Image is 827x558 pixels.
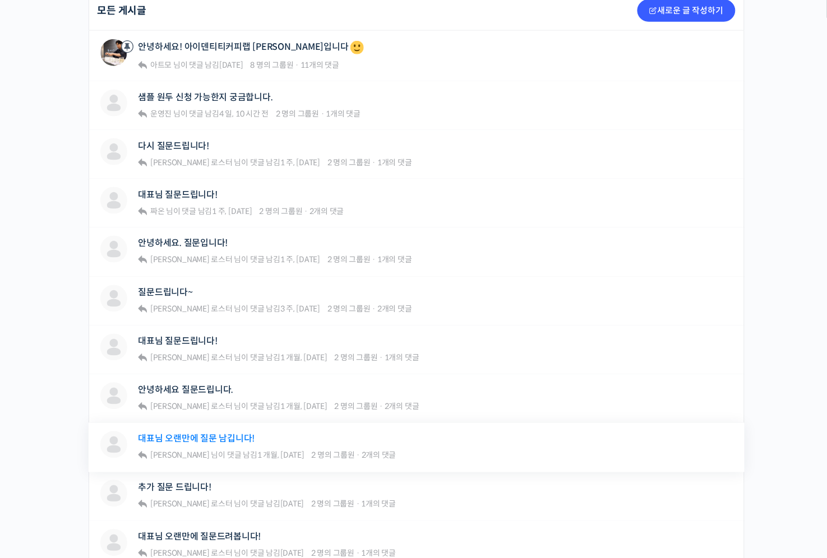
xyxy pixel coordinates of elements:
[280,402,327,412] a: 1 개월, [DATE]
[276,109,319,119] span: 2 명의 그룹원
[150,206,165,216] span: 짜온
[377,157,412,168] span: 1개의 댓글
[149,304,233,314] a: [PERSON_NAME] 로스터
[350,41,364,54] img: 🙂
[149,353,327,363] span: 님이 댓글 남김
[149,109,172,119] a: 운영진
[380,402,384,412] span: ·
[280,157,320,168] a: 1 주, [DATE]
[138,287,193,298] a: 질문드립니다~
[149,450,304,461] span: 님이 댓글 남김
[372,255,376,265] span: ·
[280,304,320,314] a: 3 주, [DATE]
[3,355,74,383] a: 홈
[327,157,371,168] span: 2 명의 그룹원
[150,304,233,314] span: [PERSON_NAME] 로스터
[149,402,327,412] span: 님이 댓글 남김
[149,60,172,70] a: 아트모
[149,353,233,363] a: [PERSON_NAME] 로스터
[362,499,396,509] span: 1개의 댓글
[377,304,412,314] span: 2개의 댓글
[149,499,233,509] a: [PERSON_NAME] 로스터
[304,206,308,216] span: ·
[138,532,261,542] a: 대표님 오랜만에 질문드려봅니다!
[372,157,376,168] span: ·
[138,434,255,444] a: 대표님 오랜만에 질문 남깁니다!
[138,336,218,347] a: 대표님 질문드립니다!
[309,206,344,216] span: 2개의 댓글
[326,109,361,119] span: 1개의 댓글
[150,450,210,461] span: [PERSON_NAME]
[385,353,419,363] span: 1개의 댓글
[35,372,42,381] span: 홈
[327,304,371,314] span: 2 명의 그룹원
[150,353,233,363] span: [PERSON_NAME] 로스터
[380,353,384,363] span: ·
[138,141,210,151] a: 다시 질문드립니다!
[150,255,233,265] span: [PERSON_NAME] 로스터
[149,450,210,461] a: [PERSON_NAME]
[312,450,355,461] span: 2 명의 그룹원
[260,206,303,216] span: 2 명의 그룹원
[173,372,187,381] span: 설정
[311,499,354,509] span: 2 명의 그룹원
[295,60,299,70] span: ·
[150,499,233,509] span: [PERSON_NAME] 로스터
[138,189,218,200] a: 대표님 질문드립니다!
[98,6,147,16] h2: 모든 게시글
[150,402,233,412] span: [PERSON_NAME] 로스터
[149,157,233,168] a: [PERSON_NAME] 로스터
[149,206,252,216] span: 님이 댓글 남김
[149,157,320,168] span: 님이 댓글 남김
[149,402,233,412] a: [PERSON_NAME] 로스터
[138,92,273,103] a: 샘플 원두 신청 가능한지 궁금합니다.
[149,499,304,509] span: 님이 댓글 남김
[377,255,412,265] span: 1개의 댓글
[335,402,378,412] span: 2 명의 그룹원
[280,353,327,363] a: 1 개월, [DATE]
[356,499,360,509] span: ·
[385,402,419,412] span: 2개의 댓글
[74,355,145,383] a: 대화
[257,450,304,461] a: 1 개월, [DATE]
[150,157,233,168] span: [PERSON_NAME] 로스터
[219,60,243,70] a: [DATE]
[357,450,361,461] span: ·
[327,255,371,265] span: 2 명의 그룹원
[372,304,376,314] span: ·
[145,355,215,383] a: 설정
[219,109,269,119] a: 4 일, 10 시간 전
[335,353,378,363] span: 2 명의 그룹원
[321,109,325,119] span: ·
[150,60,172,70] span: 아트모
[280,499,304,509] a: [DATE]
[362,450,396,461] span: 2개의 댓글
[251,60,294,70] span: 8 명의 그룹원
[149,304,320,314] span: 님이 댓글 남김
[149,60,243,70] span: 님이 댓글 남김
[150,109,172,119] span: 운영진
[138,385,234,396] a: 안녕하세요 질문드립니다.
[280,255,320,265] a: 1 주, [DATE]
[149,255,320,265] span: 님이 댓글 남김
[212,206,252,216] a: 1 주, [DATE]
[138,238,228,249] a: 안녕하세요. 질문입니다!
[149,109,269,119] span: 님이 댓글 남김
[138,39,366,56] a: 안녕하세요! 아이덴티티커피랩 [PERSON_NAME]입니다
[103,373,116,382] span: 대화
[301,60,339,70] span: 11개의 댓글
[149,255,233,265] a: [PERSON_NAME] 로스터
[138,482,211,493] a: 추가 질문 드립니다!
[149,206,164,216] a: 짜온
